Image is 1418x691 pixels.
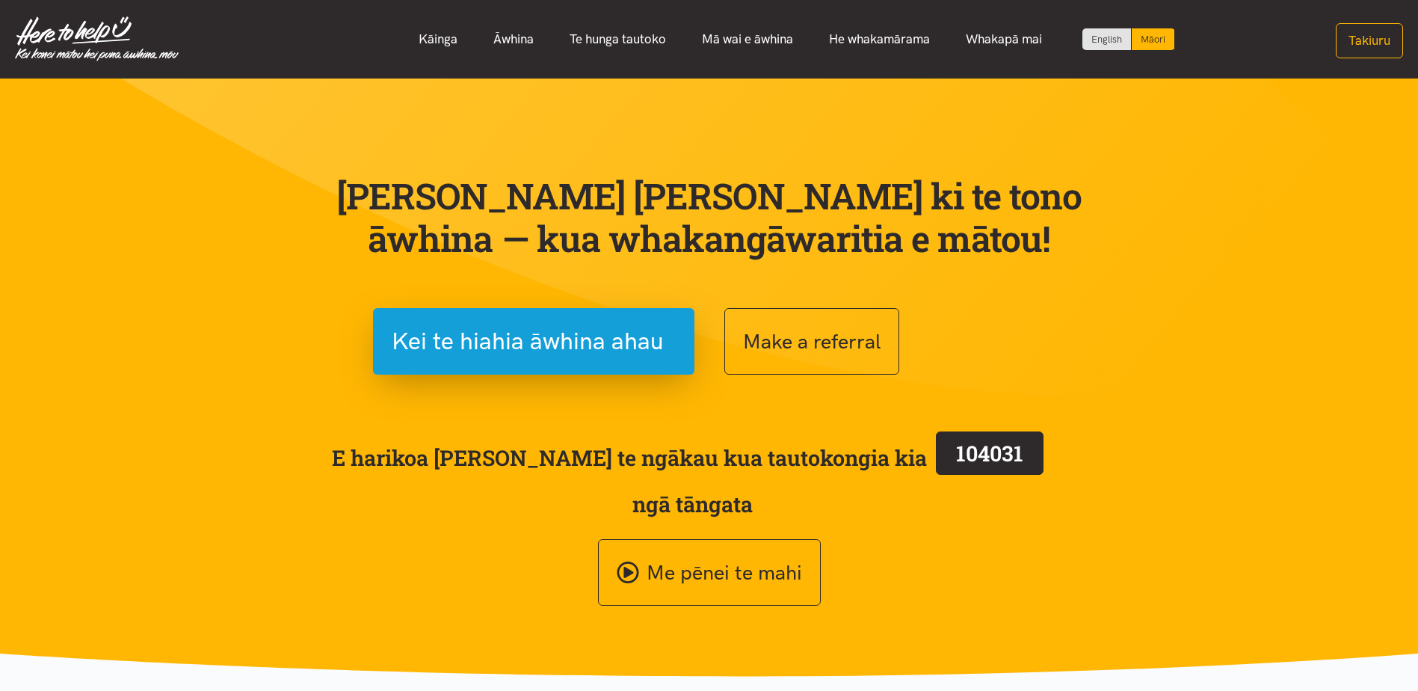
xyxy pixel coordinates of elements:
span: Kei te hiahia āwhina ahau [392,322,664,360]
span: 104031 [956,439,1023,467]
a: Āwhina [475,23,552,55]
a: Whakapā mai [948,23,1060,55]
a: Kāinga [401,23,475,55]
button: Make a referral [724,308,899,375]
p: [PERSON_NAME] [PERSON_NAME] ki te tono āwhina — kua whakangāwaritia e mātou! [336,174,1083,260]
a: Switch to English [1082,28,1131,50]
a: Mā wai e āwhina [684,23,811,55]
a: He whakamārama [811,23,948,55]
button: Takiuru [1336,23,1403,58]
div: Language toggle [1082,28,1175,50]
button: Kei te hiahia āwhina ahau [373,308,694,375]
img: Home [15,16,179,61]
span: E harikoa [PERSON_NAME] te ngākau kua tautokongia kia ngā tāngata [302,429,1083,521]
a: Me pēnei te mahi [598,539,821,606]
a: 104031 [927,429,1052,487]
div: Māori [1132,28,1174,50]
a: Te hunga tautoko [552,23,684,55]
